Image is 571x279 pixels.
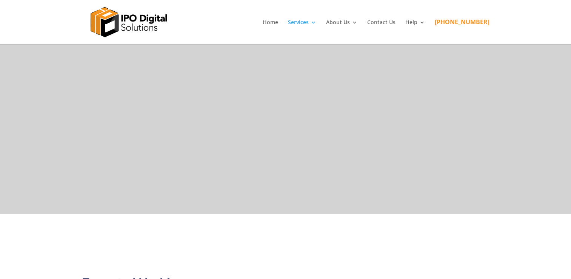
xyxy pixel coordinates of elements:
[367,20,396,44] a: Contact Us
[326,20,357,44] a: About Us
[435,19,489,44] a: [PHONE_NUMBER]
[405,20,425,44] a: Help
[288,20,316,44] a: Services
[263,20,278,44] a: Home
